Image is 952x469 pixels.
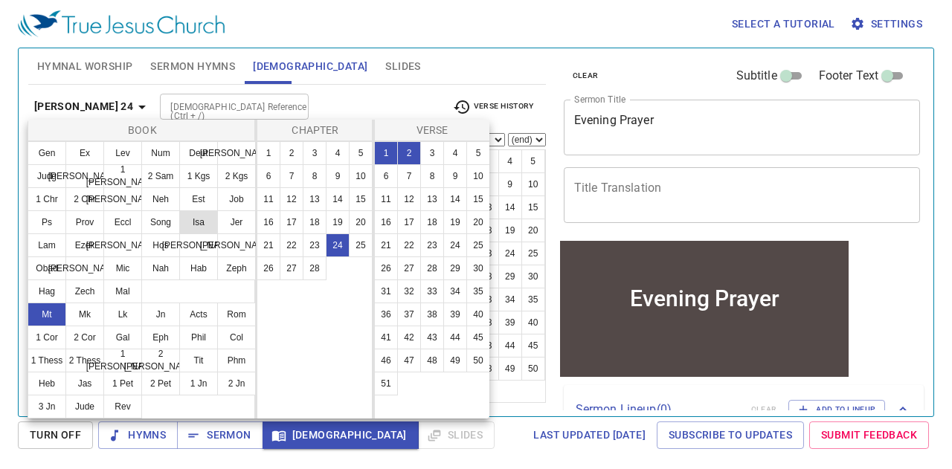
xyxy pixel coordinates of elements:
[103,141,142,165] button: Lev
[65,303,104,326] button: Mk
[65,372,104,395] button: Jas
[65,349,104,372] button: 2 Thess
[349,210,373,234] button: 20
[103,303,142,326] button: Lk
[141,303,180,326] button: Jn
[28,303,66,326] button: Mt
[303,233,327,257] button: 23
[260,123,370,138] p: Chapter
[420,187,444,211] button: 13
[420,210,444,234] button: 18
[303,256,327,280] button: 28
[378,123,486,138] p: Verse
[374,256,398,280] button: 26
[141,164,180,188] button: 2 Sam
[326,187,350,211] button: 14
[179,372,218,395] button: 1 Jn
[374,141,398,165] button: 1
[374,349,398,372] button: 46
[103,210,142,234] button: Eccl
[443,303,467,326] button: 39
[374,372,398,395] button: 51
[179,164,218,188] button: 1 Kgs
[257,210,280,234] button: 16
[217,187,256,211] button: Job
[466,164,490,188] button: 10
[141,349,180,372] button: 2 [PERSON_NAME]
[397,141,421,165] button: 2
[217,303,256,326] button: Rom
[257,164,280,188] button: 6
[141,210,180,234] button: Song
[443,279,467,303] button: 34
[280,256,303,280] button: 27
[420,349,444,372] button: 48
[466,210,490,234] button: 20
[374,233,398,257] button: 21
[303,210,327,234] button: 18
[466,256,490,280] button: 30
[443,233,467,257] button: 24
[103,279,142,303] button: Mal
[326,233,350,257] button: 24
[28,372,66,395] button: Heb
[374,279,398,303] button: 31
[374,187,398,211] button: 11
[397,187,421,211] button: 12
[349,233,373,257] button: 25
[397,210,421,234] button: 17
[420,279,444,303] button: 33
[374,326,398,349] button: 41
[466,233,490,257] button: 25
[217,326,256,349] button: Col
[179,233,218,257] button: [PERSON_NAME]
[349,141,373,165] button: 5
[280,164,303,188] button: 7
[65,256,104,280] button: [PERSON_NAME]
[103,187,142,211] button: [PERSON_NAME]
[217,349,256,372] button: Phm
[397,233,421,257] button: 22
[65,395,104,418] button: Jude
[65,279,104,303] button: Zech
[349,187,373,211] button: 15
[397,164,421,188] button: 7
[179,141,218,165] button: Deut
[141,233,180,257] button: Hos
[28,279,66,303] button: Hag
[466,349,490,372] button: 50
[103,395,142,418] button: Rev
[65,233,104,257] button: Ezek
[466,141,490,165] button: 5
[217,256,256,280] button: Zeph
[103,372,142,395] button: 1 Pet
[28,256,66,280] button: Obad
[257,187,280,211] button: 11
[303,141,327,165] button: 3
[179,303,218,326] button: Acts
[443,326,467,349] button: 44
[303,187,327,211] button: 13
[217,141,256,165] button: [PERSON_NAME]
[179,210,218,234] button: Isa
[103,349,142,372] button: 1 [PERSON_NAME]
[141,256,180,280] button: Nah
[374,303,398,326] button: 36
[374,210,398,234] button: 16
[443,349,467,372] button: 49
[141,326,180,349] button: Eph
[280,141,303,165] button: 2
[280,210,303,234] button: 17
[179,349,218,372] button: Tit
[443,187,467,211] button: 14
[179,256,218,280] button: Hab
[65,141,104,165] button: Ex
[103,326,142,349] button: Gal
[141,372,180,395] button: 2 Pet
[349,164,373,188] button: 10
[31,123,254,138] p: Book
[179,187,218,211] button: Est
[326,164,350,188] button: 9
[466,187,490,211] button: 15
[28,164,66,188] button: Judg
